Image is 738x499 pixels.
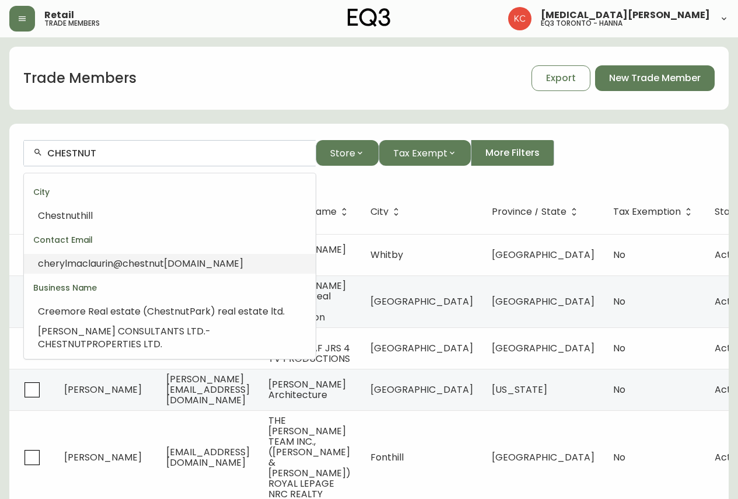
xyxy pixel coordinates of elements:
span: Province / State [492,207,582,217]
span: [DOMAIN_NAME] [164,257,243,270]
span: Province / State [492,208,566,215]
span: No [613,248,625,261]
span: PROPERTIES LTD. [86,337,162,351]
span: More Filters [485,146,540,159]
span: hill [81,209,93,222]
span: [MEDICAL_DATA][PERSON_NAME] [541,11,710,20]
span: [GEOGRAPHIC_DATA] [370,383,473,396]
span: chestnut [123,257,164,270]
button: Tax Exempt [379,140,471,166]
img: 6487344ffbf0e7f3b216948508909409 [508,7,531,30]
div: City [24,178,316,206]
span: Tax Exemption [613,208,681,215]
span: [EMAIL_ADDRESS][DOMAIN_NAME] [166,445,250,469]
input: Search [47,148,306,159]
span: No [613,451,625,464]
button: More Filters [471,140,554,166]
img: logo [348,8,391,27]
span: [GEOGRAPHIC_DATA] [370,341,473,355]
button: New Trade Member [595,65,715,91]
span: cherylmaclaurin@ [38,257,123,270]
span: [GEOGRAPHIC_DATA] [492,295,594,308]
span: [GEOGRAPHIC_DATA] [370,295,473,308]
span: No [613,341,625,355]
span: [GEOGRAPHIC_DATA] [492,248,594,261]
h1: Trade Members [23,68,137,88]
span: Tax Exemption [613,207,696,217]
span: Fonthill [370,451,404,464]
button: Store [316,140,379,166]
span: [PERSON_NAME] [64,451,142,464]
span: Retail [44,11,74,20]
span: CHESTNUT [38,337,86,351]
span: Creemore Real estate ( [38,305,147,318]
span: New Trade Member [609,72,701,85]
span: Chestnut [38,209,81,222]
span: [PERSON_NAME][EMAIL_ADDRESS][DOMAIN_NAME] [166,372,250,407]
span: Park) real estate ltd. [190,305,285,318]
span: [GEOGRAPHIC_DATA] [492,341,594,355]
span: [US_STATE] [492,383,547,396]
span: Export [546,72,576,85]
div: Contact Email [24,226,316,254]
span: No [613,295,625,308]
span: Chestnut [147,305,190,318]
button: Export [531,65,590,91]
span: Tax Exempt [393,146,447,160]
span: [PERSON_NAME] Architecture [268,378,346,402]
span: City [370,207,404,217]
span: [GEOGRAPHIC_DATA] [492,451,594,464]
span: [PERSON_NAME] CONSULTANTS LTD.- [38,324,211,338]
span: [PERSON_NAME] [64,383,142,396]
span: City [370,208,389,215]
span: Whitby [370,248,403,261]
div: Business Name [24,274,316,302]
span: Store [330,146,355,160]
h5: trade members [44,20,100,27]
h5: eq3 toronto - hanna [541,20,622,27]
span: No [613,383,625,396]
